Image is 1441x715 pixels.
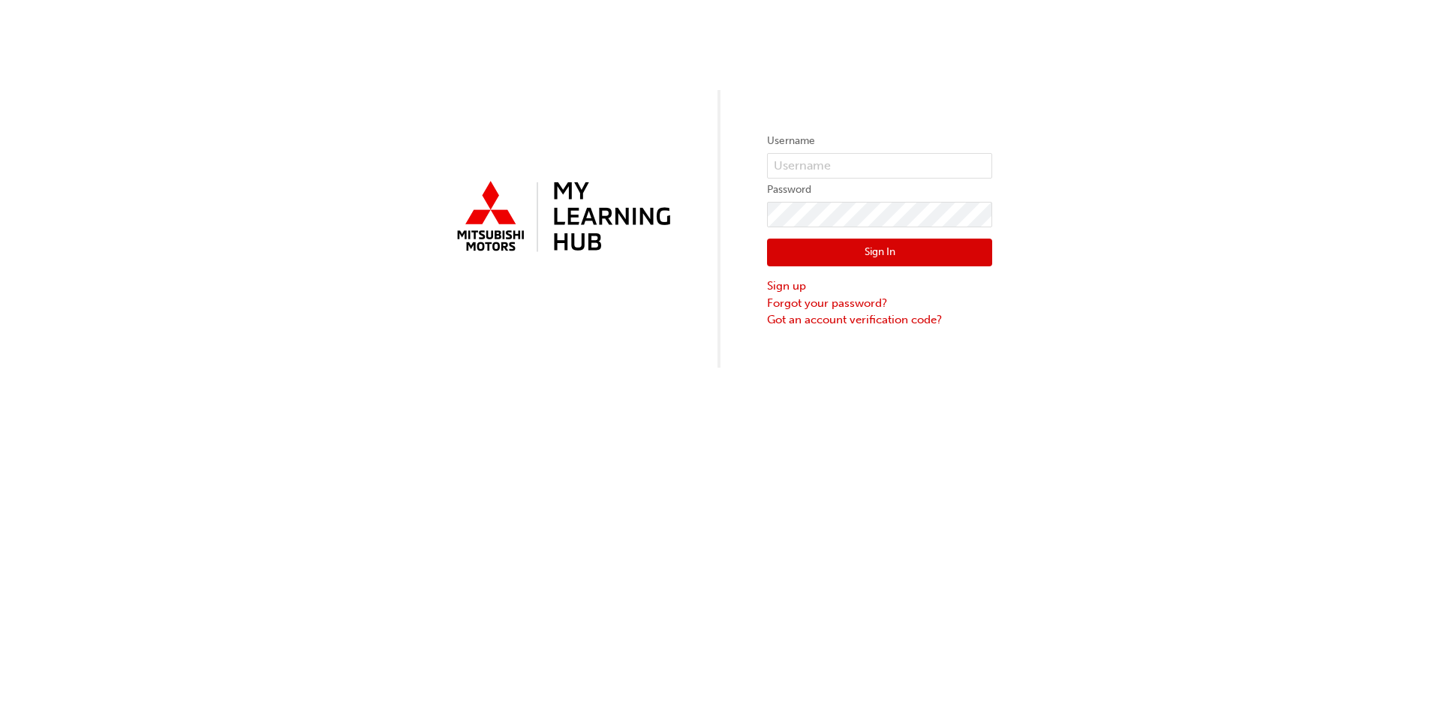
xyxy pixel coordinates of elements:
a: Forgot your password? [767,295,992,312]
label: Username [767,132,992,150]
a: Sign up [767,278,992,295]
input: Username [767,153,992,179]
a: Got an account verification code? [767,311,992,329]
label: Password [767,181,992,199]
button: Sign In [767,239,992,267]
img: mmal [449,175,674,260]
